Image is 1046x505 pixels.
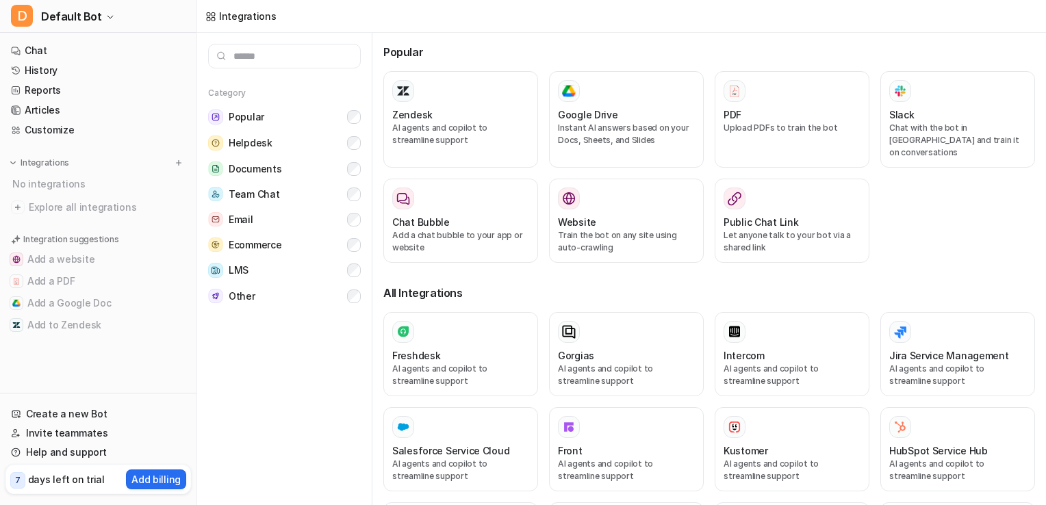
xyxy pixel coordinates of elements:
a: History [5,61,191,80]
button: Salesforce Service Cloud Salesforce Service CloudAI agents and copilot to streamline support [383,407,538,491]
h5: Category [208,88,361,99]
img: expand menu [8,158,18,168]
p: AI agents and copilot to streamline support [724,363,860,387]
h3: Intercom [724,348,765,363]
img: Other [208,289,223,303]
p: AI agents and copilot to streamline support [392,122,529,146]
button: SlackSlackChat with the bot in [GEOGRAPHIC_DATA] and train it on conversations [880,71,1035,168]
p: Upload PDFs to train the bot [724,122,860,134]
h3: Popular [383,44,1035,60]
button: HelpdeskHelpdesk [208,130,361,156]
p: AI agents and copilot to streamline support [558,458,695,482]
img: Salesforce Service Cloud [396,420,410,434]
h3: Salesforce Service Cloud [392,443,509,458]
img: Documents [208,161,223,176]
button: PDFPDFUpload PDFs to train the bot [715,71,869,168]
h3: Slack [889,107,915,122]
h3: Public Chat Link [724,215,799,229]
img: Kustomer [728,420,741,434]
p: AI agents and copilot to streamline support [392,363,529,387]
span: Ecommerce [229,238,281,252]
a: Customize [5,120,191,140]
div: Integrations [219,9,277,23]
img: Add a website [12,255,21,263]
span: LMS [229,263,248,277]
p: AI agents and copilot to streamline support [889,458,1026,482]
img: Helpdesk [208,135,223,151]
p: Integrations [21,157,69,168]
button: FrontFrontAI agents and copilot to streamline support [549,407,704,491]
a: Create a new Bot [5,404,191,424]
h3: Zendesk [392,107,433,122]
button: KustomerKustomerAI agents and copilot to streamline support [715,407,869,491]
span: Default Bot [41,7,102,26]
h3: All Integrations [383,285,1035,301]
img: Team Chat [208,187,223,201]
span: Popular [229,110,264,124]
span: Explore all integrations [29,196,186,218]
p: AI agents and copilot to streamline support [392,458,529,482]
a: Explore all integrations [5,198,191,217]
p: Train the bot on any site using auto-crawling [558,229,695,254]
h3: Website [558,215,596,229]
button: Google DriveGoogle DriveInstant AI answers based on your Docs, Sheets, and Slides [549,71,704,168]
a: Help and support [5,443,191,462]
img: Popular [208,109,223,125]
img: Google Drive [562,85,576,97]
h3: HubSpot Service Hub [889,443,988,458]
p: Add billing [131,472,181,487]
span: D [11,5,33,27]
h3: Google Drive [558,107,618,122]
img: Website [562,192,576,205]
button: HubSpot Service HubAI agents and copilot to streamline support [880,407,1035,491]
img: menu_add.svg [174,158,183,168]
button: LMSLMS [208,257,361,283]
button: GorgiasAI agents and copilot to streamline support [549,312,704,396]
a: Integrations [205,9,277,23]
img: Add a Google Doc [12,299,21,307]
button: Chat BubbleAdd a chat bubble to your app or website [383,179,538,263]
button: FreshdeskAI agents and copilot to streamline support [383,312,538,396]
h3: Jira Service Management [889,348,1009,363]
span: Team Chat [229,187,279,201]
h3: Front [558,443,583,458]
p: 7 [15,474,21,487]
button: Integrations [5,156,73,170]
h3: Freshdesk [392,348,440,363]
h3: Gorgias [558,348,594,363]
button: Add a Google DocAdd a Google Doc [5,292,191,314]
img: Add to Zendesk [12,321,21,329]
img: Add a PDF [12,277,21,285]
button: Public Chat LinkLet anyone talk to your bot via a shared link [715,179,869,263]
a: Invite teammates [5,424,191,443]
button: Add to ZendeskAdd to Zendesk [5,314,191,336]
img: PDF [728,84,741,97]
button: PopularPopular [208,104,361,130]
a: Chat [5,41,191,60]
button: Team ChatTeam Chat [208,181,361,207]
img: Email [208,212,223,226]
button: EcommerceEcommerce [208,232,361,257]
p: AI agents and copilot to streamline support [558,363,695,387]
button: Jira Service ManagementAI agents and copilot to streamline support [880,312,1035,396]
img: Front [562,420,576,434]
button: OtherOther [208,283,361,309]
h3: PDF [724,107,741,122]
p: AI agents and copilot to streamline support [724,458,860,482]
a: Reports [5,81,191,100]
button: Add a websiteAdd a website [5,248,191,270]
p: Integration suggestions [23,233,118,246]
button: WebsiteWebsiteTrain the bot on any site using auto-crawling [549,179,704,263]
button: Add billing [126,469,186,489]
span: Email [229,213,253,226]
button: ZendeskAI agents and copilot to streamline support [383,71,538,168]
img: LMS [208,263,223,278]
p: AI agents and copilot to streamline support [889,363,1026,387]
button: DocumentsDocuments [208,156,361,181]
span: Helpdesk [229,136,272,150]
img: Slack [893,83,907,99]
button: IntercomAI agents and copilot to streamline support [715,312,869,396]
img: Ecommerce [208,237,223,252]
p: Instant AI answers based on your Docs, Sheets, and Slides [558,122,695,146]
span: Documents [229,162,281,176]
